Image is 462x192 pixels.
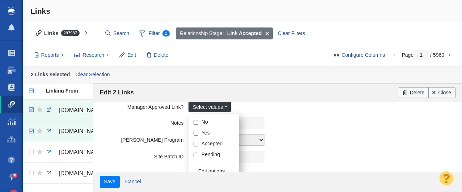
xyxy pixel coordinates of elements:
[59,107,120,113] span: [DOMAIN_NAME][URL]
[154,51,168,59] span: Delete
[100,89,134,96] span: Edit 2 Links
[227,30,262,37] strong: Link Accepted
[102,27,133,40] input: Search
[100,101,189,110] label: Manager Approved Link?
[30,7,50,15] span: Links
[202,151,220,158] label: Pending
[59,149,120,155] span: [DOMAIN_NAME][URL]
[100,134,189,143] label: [PERSON_NAME] Program
[342,51,385,59] span: Configure Columns
[46,88,118,93] div: Linking From
[402,52,444,58] span: Page / 5960
[202,140,222,147] label: Accepted
[59,128,120,134] span: [DOMAIN_NAME][URL]
[428,87,455,98] a: Close
[115,49,140,61] button: Edit
[46,88,118,94] a: Linking From
[70,49,113,61] button: Research
[143,49,173,61] button: Delete
[274,27,309,40] div: Clear Filters
[8,7,14,15] img: buzzstream_logo_iconsimple.png
[30,49,68,61] button: Reports
[188,166,244,176] a: Edit options...
[127,51,136,59] span: Edit
[135,27,174,40] span: Filter
[399,87,428,98] a: Delete
[100,151,189,160] label: Site Batch ID
[59,170,120,176] span: [DOMAIN_NAME][URL]
[74,69,111,80] a: Clear Selection
[82,51,104,59] span: Research
[100,117,189,126] label: Notes
[31,71,70,77] strong: 2 Links selected
[330,49,389,61] button: Configure Columns
[180,30,224,37] span: Relationship Stage:
[46,167,112,180] a: [DOMAIN_NAME][URL]
[188,101,231,112] a: Select values
[46,104,112,116] a: [DOMAIN_NAME][URL]
[46,146,112,158] a: [DOMAIN_NAME][URL]
[202,129,210,136] label: Yes
[41,51,59,59] span: Reports
[100,176,120,188] input: Save
[162,30,170,37] span: 1
[121,176,145,187] a: Cancel
[202,119,208,125] label: No
[46,125,112,137] a: [DOMAIN_NAME][URL]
